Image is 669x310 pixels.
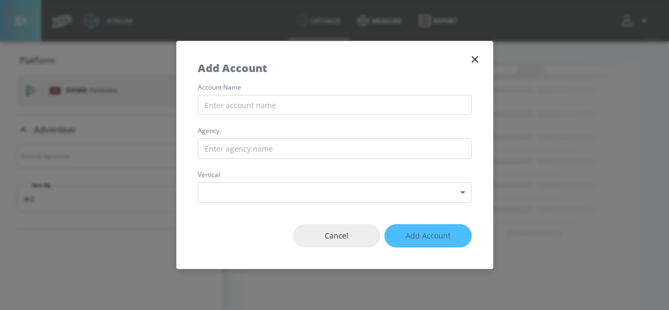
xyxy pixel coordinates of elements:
input: Enter account name [198,95,472,116]
label: vertical [198,172,472,178]
label: agency [198,128,472,134]
h5: Add Account [198,63,267,74]
div: ​ [198,182,472,203]
label: account name [198,84,472,91]
input: Enter agency name [198,138,472,159]
span: Cancel [314,229,359,243]
button: Cancel [293,224,380,248]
